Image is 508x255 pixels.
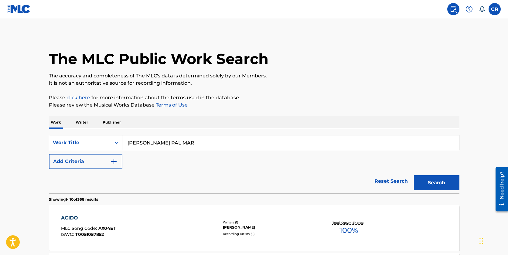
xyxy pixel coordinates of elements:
[447,3,459,15] a: Public Search
[49,154,122,169] button: Add Criteria
[49,205,459,251] a: ACIDOMLC Song Code:AX04ETISWC:T0051057852Writers (1)[PERSON_NAME]Recording Artists (0)Total Known...
[223,220,315,225] div: Writers ( 1 )
[479,6,485,12] div: Notifications
[223,225,315,230] div: [PERSON_NAME]
[465,5,473,13] img: help
[49,50,268,68] h1: The MLC Public Work Search
[49,116,63,129] p: Work
[155,102,188,108] a: Terms of Use
[371,175,411,188] a: Reset Search
[7,5,31,13] img: MLC Logo
[223,232,315,236] div: Recording Artists ( 0 )
[479,232,483,250] div: Arrastrar
[98,226,116,231] span: AX04ET
[61,232,75,237] span: ISWC :
[478,226,508,255] iframe: Chat Widget
[332,220,365,225] p: Total Known Shares:
[491,165,508,214] iframe: Resource Center
[49,72,459,80] p: The accuracy and completeness of The MLC's data is determined solely by our Members.
[49,80,459,87] p: It is not an authoritative source for recording information.
[489,3,501,15] div: User Menu
[61,226,98,231] span: MLC Song Code :
[463,3,475,15] div: Help
[53,139,107,146] div: Work Title
[450,5,457,13] img: search
[49,94,459,101] p: Please for more information about the terms used in the database.
[75,232,104,237] span: T0051057852
[478,226,508,255] div: Widget de chat
[49,197,98,202] p: Showing 1 - 10 of 368 results
[49,101,459,109] p: Please review the Musical Works Database
[61,214,116,222] div: ACIDO
[414,175,459,190] button: Search
[74,116,90,129] p: Writer
[110,158,118,165] img: 9d2ae6d4665cec9f34b9.svg
[101,116,123,129] p: Publisher
[49,135,459,193] form: Search Form
[339,225,358,236] span: 100 %
[66,95,90,100] a: click here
